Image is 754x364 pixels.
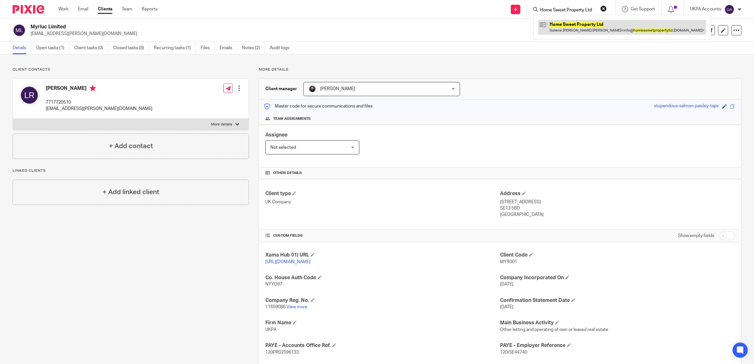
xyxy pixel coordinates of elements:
[500,211,735,218] p: [GEOGRAPHIC_DATA]
[265,274,500,281] h4: Co. House Auth Code
[500,252,735,258] h4: Client Code
[500,260,517,264] span: MYR001
[500,297,735,304] h4: Confirmation Statement Date
[265,305,286,309] span: 11659086
[31,24,531,30] h2: Myrluc Limited
[265,190,500,197] h4: Client type
[539,8,596,13] input: Search
[58,6,68,12] a: Work
[265,86,297,92] h3: Client manager
[500,190,735,197] h4: Address
[500,320,735,326] h4: Main Business Activity
[600,5,607,12] button: Clear
[78,6,88,12] a: Email
[631,7,655,11] span: Get Support
[46,106,152,112] p: [EMAIL_ADDRESS][PERSON_NAME][DOMAIN_NAME]
[98,6,112,12] a: Clients
[201,42,215,54] a: Files
[259,67,741,72] p: More details
[36,42,69,54] a: Open tasks (1)
[13,42,31,54] a: Details
[13,168,249,173] p: Linked clients
[500,305,513,309] span: [DATE]
[265,233,500,238] h4: CUSTOM FIELDS
[264,103,373,109] p: Master code for secure communications and files
[74,42,108,54] a: Client tasks (0)
[500,342,735,349] h4: PAYE - Employer Reference
[46,99,152,106] p: 7717720510
[265,132,287,137] span: Assignee
[273,116,311,121] span: Team assignments
[19,85,39,105] img: svg%3E
[220,42,237,54] a: Emails
[500,205,735,211] p: SE13 5BD
[724,4,734,14] img: svg%3E
[13,24,26,37] img: svg%3E
[309,85,316,93] img: My%20Photo.jpg
[142,6,157,12] a: Reports
[154,42,196,54] a: Recurring tasks (1)
[500,199,735,205] p: [STREET_ADDRESS]
[46,85,152,93] h4: [PERSON_NAME]
[265,297,500,304] h4: Company Reg. No.
[211,122,232,127] p: More details
[500,282,513,286] span: [DATE]
[500,327,608,332] span: Other letting and operating of own or leased real estate
[13,67,249,72] p: Client contacts
[113,42,149,54] a: Closed tasks (8)
[320,87,355,91] span: [PERSON_NAME]
[286,305,307,309] a: View more
[265,260,310,264] a: [URL][DOMAIN_NAME]
[103,187,159,197] h4: + Add linked client
[265,350,299,355] span: 120PR02596133
[654,103,719,110] div: stupendous-salmon-paisley-tapir
[242,42,265,54] a: Notes (2)
[690,6,721,12] p: UKPA Accounts
[109,141,153,151] h4: + Add contact
[500,350,527,355] span: 120/SE44740
[122,6,132,12] a: Team
[265,342,500,349] h4: PAYE - Accounts Office Ref.
[270,145,296,150] span: Not selected
[31,31,656,37] p: [EMAIL_ADDRESS][PERSON_NAME][DOMAIN_NAME]
[265,282,282,286] span: NYYD97
[265,252,500,258] h4: Xama Hub 01) URL
[500,274,735,281] h4: Company Incorporated On
[265,327,276,332] span: UKPA
[265,199,500,205] p: UK Company
[13,5,44,14] img: Pixie
[265,320,500,326] h4: Firm Name
[678,233,714,239] label: Show empty fields
[270,42,294,54] a: Audit logs
[273,170,302,176] span: Other details
[90,85,96,91] i: Primary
